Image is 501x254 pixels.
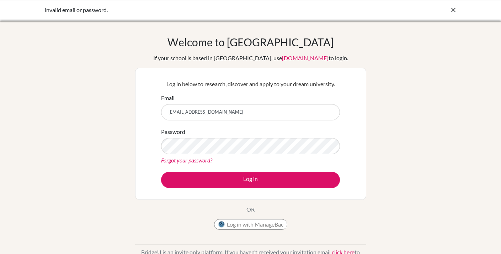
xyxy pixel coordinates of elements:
[282,55,329,61] a: [DOMAIN_NAME]
[167,36,334,48] h1: Welcome to [GEOGRAPHIC_DATA]
[246,205,255,214] p: OR
[153,54,348,62] div: If your school is based in [GEOGRAPHIC_DATA], use to login.
[44,6,350,14] div: Invalid email or password.
[161,157,212,164] a: Forgot your password?
[161,172,340,188] button: Log in
[161,80,340,88] p: Log in below to research, discover and apply to your dream university.
[161,128,185,136] label: Password
[214,219,287,230] button: Log in with ManageBac
[161,94,175,102] label: Email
